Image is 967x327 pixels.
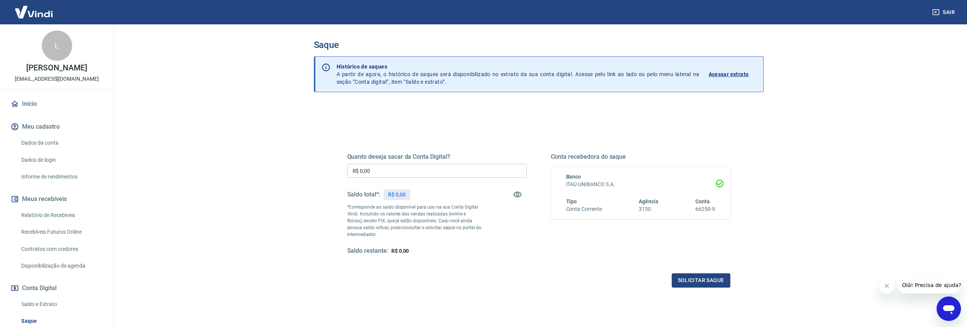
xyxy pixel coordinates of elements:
[18,169,104,185] a: Informe de rendimentos
[42,30,72,61] div: L
[5,5,64,11] span: Olá! Precisa de ajuda?
[18,297,104,312] a: Saldo e Extrato
[672,273,730,287] button: Solicitar saque
[9,191,104,207] button: Meus recebíveis
[314,40,764,50] h3: Saque
[695,205,715,213] h6: 66250-9
[18,241,104,257] a: Contratos com credores
[937,297,961,321] iframe: Botão para abrir a janela de mensagens
[18,258,104,274] a: Disponibilização de agenda
[566,180,715,188] h6: ITAÚ UNIBANCO S.A.
[388,191,406,199] p: R$ 0,00
[695,198,710,204] span: Conta
[347,247,388,255] h5: Saldo restante:
[18,152,104,168] a: Dados de login
[879,278,894,294] iframe: Fechar mensagem
[897,277,961,294] iframe: Mensagem da empresa
[18,135,104,151] a: Dados da conta
[9,280,104,297] button: Conta Digital
[347,153,527,161] h5: Quanto deseja sacar da Conta Digital?
[9,96,104,112] a: Início
[391,248,409,254] span: R$ 0,00
[9,0,59,24] img: Vindi
[15,75,99,83] p: [EMAIL_ADDRESS][DOMAIN_NAME]
[18,224,104,240] a: Recebíveis Futuros Online
[566,205,602,213] h6: Conta Corrente
[337,63,700,86] p: A partir de agora, o histórico de saques será disponibilizado no extrato da sua conta digital. Ac...
[639,205,658,213] h6: 3130
[566,198,577,204] span: Tipo
[709,70,749,78] p: Acessar extrato
[18,207,104,223] a: Relatório de Recebíveis
[9,118,104,135] button: Meu cadastro
[551,153,730,161] h5: Conta recebedora do saque
[639,198,658,204] span: Agência
[566,174,581,180] span: Banco
[709,63,757,86] a: Acessar extrato
[347,204,482,238] p: *Corresponde ao saldo disponível para uso na sua Conta Digital Vindi. Incluindo os valores das ve...
[931,5,958,19] button: Sair
[26,64,87,72] p: [PERSON_NAME]
[337,63,700,70] p: Histórico de saques
[347,191,380,198] h5: Saldo total*:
